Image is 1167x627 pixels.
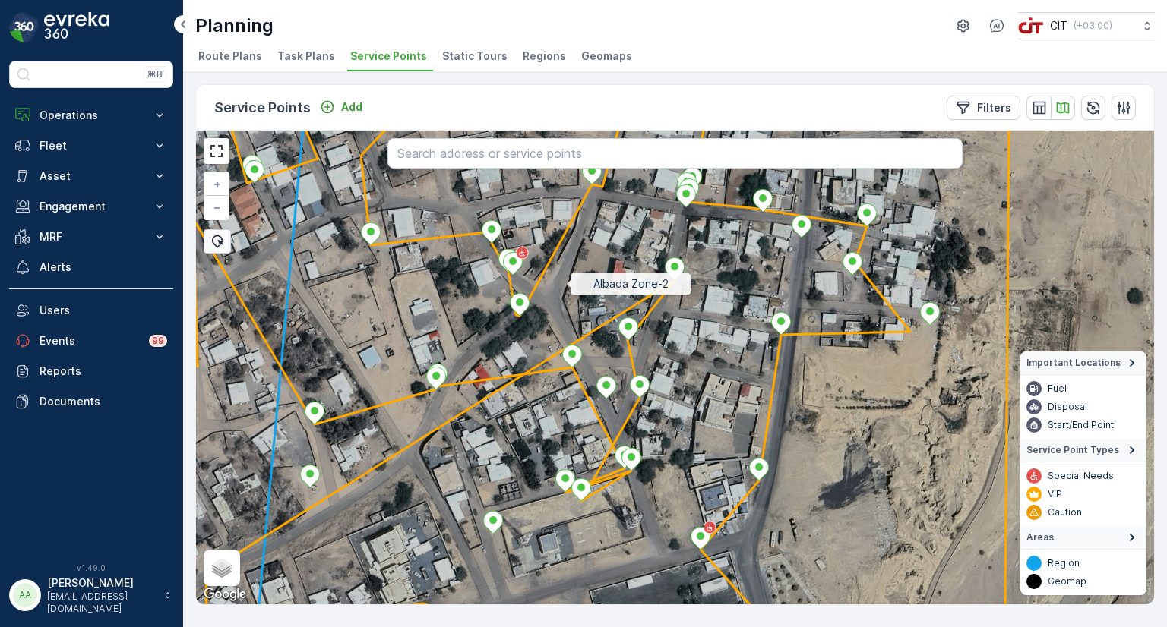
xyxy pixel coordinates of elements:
[205,196,228,219] a: Zoom Out
[1018,12,1155,39] button: CIT(+03:00)
[9,326,173,356] a: Events99
[151,334,165,348] p: 99
[1048,401,1087,413] p: Disposal
[1026,531,1054,544] span: Areas
[40,108,143,123] p: Operations
[9,356,173,386] a: Reports
[213,200,221,213] span: −
[1048,419,1114,431] p: Start/End Point
[213,178,220,191] span: +
[9,100,173,131] button: Operations
[1048,470,1114,482] p: Special Needs
[40,229,143,244] p: MRF
[205,173,228,196] a: Zoom In
[205,140,228,162] a: View Fullscreen
[13,583,37,607] div: AA
[40,303,167,318] p: Users
[1048,383,1067,395] p: Fuel
[442,49,508,64] span: Static Tours
[1050,18,1067,33] p: CIT
[200,584,250,604] img: Google
[198,49,262,64] span: Route Plans
[1048,488,1062,500] p: VIP
[1020,526,1146,550] summary: Areas
[214,97,311,118] p: Service Points
[195,14,274,38] p: Planning
[1048,557,1080,569] p: Region
[523,49,566,64] span: Regions
[9,161,173,191] button: Asset
[40,333,140,348] p: Events
[204,229,231,254] div: Bulk Select
[947,96,1020,120] button: Filters
[314,98,368,116] button: Add
[44,12,109,43] img: logo_dark-DEwI_e13.png
[9,386,173,417] a: Documents
[1020,439,1146,462] summary: Service Point Types
[9,295,173,326] a: Users
[9,575,173,615] button: AA[PERSON_NAME][EMAIL_ADDRESS][DOMAIN_NAME]
[977,100,1011,115] p: Filters
[40,138,143,153] p: Fleet
[9,252,173,282] a: Alerts
[1020,351,1146,375] summary: Important Locations
[1048,506,1082,518] p: Caution
[9,131,173,161] button: Fleet
[9,563,173,572] span: v 1.49.0
[47,591,157,615] p: [EMAIL_ADDRESS][DOMAIN_NAME]
[40,199,143,214] p: Engagement
[9,222,173,252] button: MRF
[1026,444,1119,456] span: Service Point Types
[40,169,143,184] p: Asset
[350,49,427,64] span: Service Points
[581,49,632,64] span: Geomaps
[40,364,167,379] p: Reports
[1026,357,1121,369] span: Important Locations
[277,49,335,64] span: Task Plans
[200,584,250,604] a: Open this area in Google Maps (opens a new window)
[1074,20,1112,32] p: ( +03:00 )
[40,394,167,409] p: Documents
[205,551,239,584] a: Layers
[40,260,167,275] p: Alerts
[1018,17,1044,34] img: cit-logo_pOk6rL0.png
[147,68,163,80] p: ⌘B
[47,575,157,591] p: [PERSON_NAME]
[9,191,173,222] button: Engagement
[387,138,963,169] input: Search address or service points
[1048,575,1086,588] p: Geomap
[9,12,40,43] img: logo
[341,99,362,115] p: Add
